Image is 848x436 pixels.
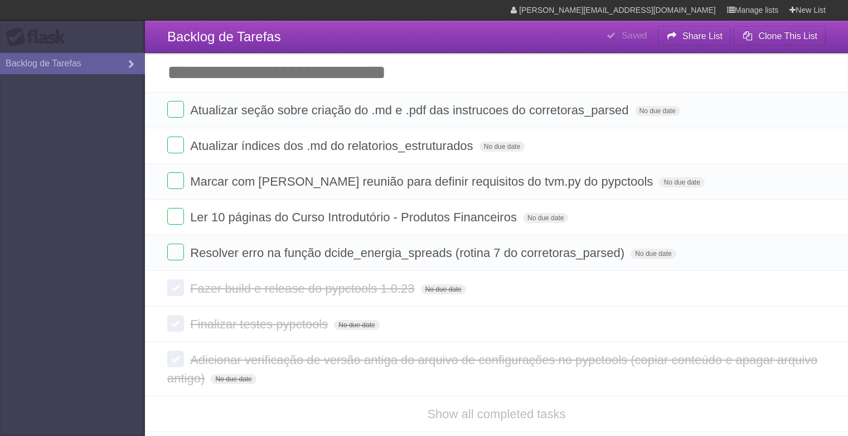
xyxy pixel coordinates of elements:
span: Adicionar verificação de versão antiga do arquivo de configurações no pypctools (copiar conteúdo ... [167,353,817,385]
span: Atualizar índices dos .md do relatorios_estruturados [190,139,476,153]
span: Atualizar seção sobre criação do .md e .pdf das instrucoes do corretoras_parsed [190,103,631,117]
label: Done [167,137,184,153]
label: Done [167,279,184,296]
a: Show all completed tasks [427,407,565,421]
label: Done [167,208,184,225]
b: Clone This List [758,31,817,41]
span: No due date [659,177,704,187]
span: No due date [211,374,256,384]
span: No due date [421,284,466,294]
label: Done [167,244,184,260]
span: No due date [631,249,676,259]
label: Done [167,172,184,189]
label: Done [167,351,184,367]
span: Fazer build e release do pypctools 1.0.23 [190,282,417,295]
b: Share List [682,31,723,41]
b: Saved [622,31,647,40]
label: Done [167,315,184,332]
span: Backlog de Tarefas [167,29,281,44]
span: Finalizar testes pypctools [190,317,331,331]
span: No due date [635,106,680,116]
span: Ler 10 páginas do Curso Introdutório - Produtos Financeiros [190,210,520,224]
span: Marcar com [PERSON_NAME] reunião para definir requisitos do tvm.py do pypctools [190,175,656,188]
span: No due date [523,213,568,223]
label: Done [167,101,184,118]
div: Flask [6,27,72,47]
span: No due date [334,320,379,330]
span: No due date [479,142,525,152]
span: Resolver erro na função dcide_energia_spreads (rotina 7 do corretoras_parsed) [190,246,627,260]
button: Clone This List [734,26,826,46]
button: Share List [658,26,731,46]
